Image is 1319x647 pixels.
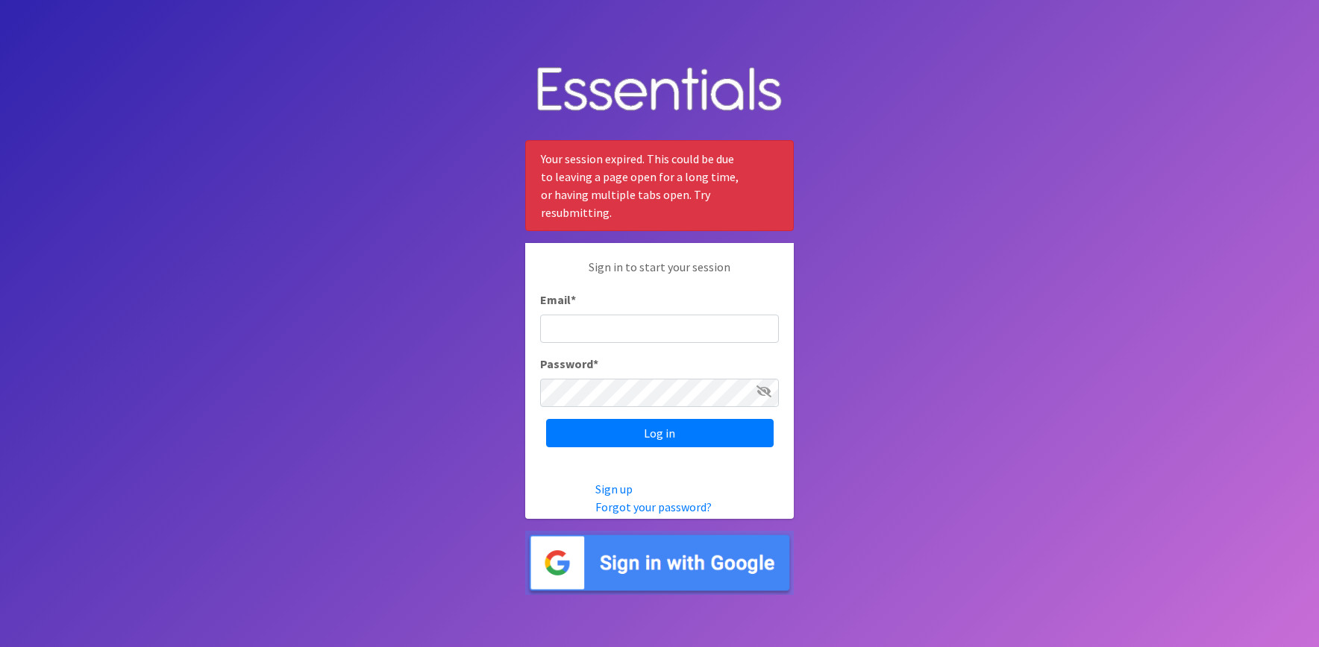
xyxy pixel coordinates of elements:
a: Forgot your password? [595,499,712,514]
a: Sign up [595,482,633,496]
input: Log in [546,419,774,447]
img: Sign in with Google [525,531,794,596]
abbr: required [593,356,598,371]
label: Email [540,291,576,309]
label: Password [540,355,598,373]
abbr: required [571,292,576,307]
div: Your session expired. This could be due to leaving a page open for a long time, or having multipl... [525,140,794,231]
p: Sign in to start your session [540,258,779,291]
img: Human Essentials [525,52,794,129]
